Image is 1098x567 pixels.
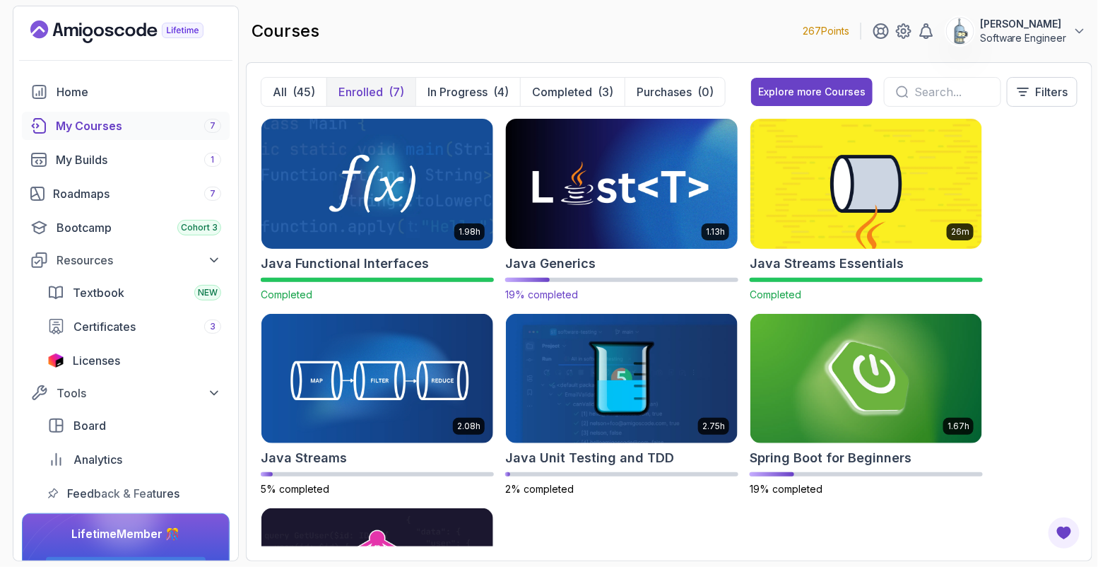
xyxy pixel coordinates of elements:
a: board [39,411,230,440]
p: All [273,83,287,100]
span: 19% completed [750,483,822,495]
img: Java Streams card [261,314,493,444]
h2: Java Streams Essentials [750,254,904,274]
span: Licenses [73,352,120,369]
p: Purchases [637,83,692,100]
div: (45) [293,83,315,100]
p: 1.67h [948,421,969,432]
div: Roadmaps [53,185,221,202]
div: My Courses [56,117,221,134]
div: (0) [697,83,714,100]
a: feedback [39,479,230,508]
a: home [22,78,230,106]
div: Resources [57,252,221,269]
a: licenses [39,346,230,375]
img: jetbrains icon [47,353,64,368]
img: Java Functional Interfaces card [261,119,493,249]
span: Board [73,417,106,434]
a: Java Unit Testing and TDD card2.75hJava Unit Testing and TDD2% completed [505,313,738,497]
div: Bootcamp [57,219,221,236]
h2: Java Streams [261,448,347,468]
img: Java Generics card [500,115,743,252]
span: NEW [198,287,218,298]
div: Explore more Courses [758,85,866,99]
img: user profile image [947,18,974,45]
button: Purchases(0) [625,78,725,106]
span: Feedback & Features [67,485,179,502]
a: Java Functional Interfaces card1.98hJava Functional InterfacesCompleted [261,118,494,302]
button: Enrolled(7) [326,78,415,106]
button: Explore more Courses [751,78,873,106]
p: 2.08h [457,421,480,432]
button: user profile image[PERSON_NAME]Software Engineer [946,17,1087,45]
span: 7 [210,188,216,199]
p: Completed [532,83,592,100]
span: Certificates [73,318,136,335]
a: Spring Boot for Beginners card1.67hSpring Boot for Beginners19% completed [750,313,983,497]
div: My Builds [56,151,221,168]
span: Cohort 3 [181,222,218,233]
span: 7 [210,120,216,131]
h2: Java Unit Testing and TDD [505,448,674,468]
h2: Java Generics [505,254,596,274]
span: 1 [211,154,215,165]
p: Filters [1036,83,1068,100]
a: Java Generics card1.13hJava Generics19% completed [505,118,738,302]
a: courses [22,112,230,140]
button: Filters [1007,77,1078,107]
button: Completed(3) [520,78,625,106]
button: Tools [22,380,230,406]
a: certificates [39,312,230,341]
span: Textbook [73,284,124,301]
button: All(45) [261,78,326,106]
span: Completed [750,288,801,300]
a: roadmaps [22,180,230,208]
a: analytics [39,445,230,474]
span: 5% completed [261,483,329,495]
span: 19% completed [505,288,578,300]
a: Java Streams Essentials card26mJava Streams EssentialsCompleted [750,118,983,302]
img: Java Unit Testing and TDD card [506,314,738,444]
span: Completed [261,288,312,300]
div: (4) [493,83,509,100]
button: Resources [22,247,230,273]
p: [PERSON_NAME] [980,17,1067,31]
span: 3 [210,321,216,332]
h2: Java Functional Interfaces [261,254,429,274]
img: Java Streams Essentials card [750,119,982,249]
p: Software Engineer [980,31,1067,45]
div: (3) [598,83,613,100]
a: textbook [39,279,230,307]
p: In Progress [427,83,488,100]
p: 1.98h [459,226,480,238]
a: Java Streams card2.08hJava Streams5% completed [261,313,494,497]
input: Search... [914,83,989,100]
div: Home [57,83,221,100]
button: Open Feedback Button [1047,516,1081,550]
p: 26m [951,226,969,238]
span: Analytics [73,451,122,468]
h2: courses [252,20,319,42]
a: Landing page [30,21,236,43]
button: In Progress(4) [415,78,520,106]
img: Spring Boot for Beginners card [750,314,982,444]
div: Tools [57,385,221,402]
a: bootcamp [22,214,230,242]
span: 2% completed [505,483,574,495]
h2: Spring Boot for Beginners [750,448,911,468]
p: 2.75h [702,421,725,432]
a: builds [22,146,230,174]
p: 1.13h [706,226,725,238]
p: Enrolled [338,83,383,100]
p: 267 Points [803,24,849,38]
div: (7) [389,83,404,100]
